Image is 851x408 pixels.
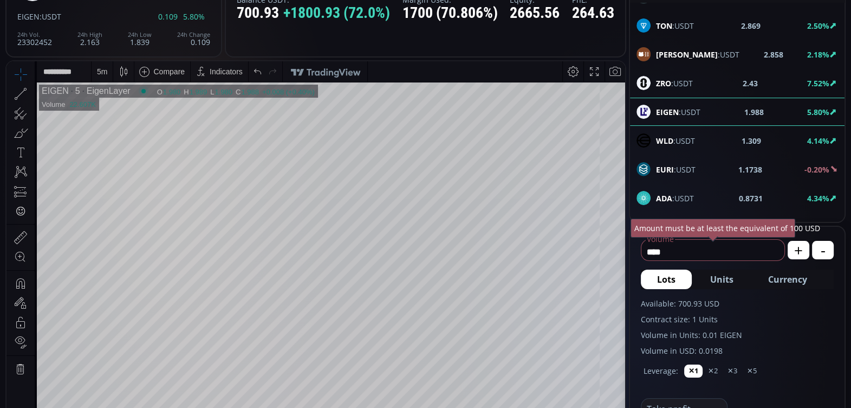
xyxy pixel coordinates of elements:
[128,31,152,46] div: 1.839
[35,39,59,47] div: Volume
[177,31,210,38] div: 24h Change
[17,31,52,46] div: 23302452
[157,27,174,35] div: 1.980
[17,31,52,38] div: 24h Vol.
[656,20,694,31] span: :USDT
[183,27,201,35] div: 1.989
[17,11,40,22] span: EIGEN
[10,145,18,155] div: 
[90,6,101,15] div: 5 m
[40,11,61,22] span: :USDT
[402,5,498,22] div: 1700 (70.806%)
[738,164,762,175] b: 1.1738
[641,270,692,289] button: Lots
[656,78,693,89] span: :USDT
[804,164,829,175] b: -0.20%
[77,31,102,46] div: 2.163
[752,270,823,289] button: Currency
[74,25,124,35] div: EigenLayer
[641,329,834,341] label: Volume in Units: 0.01 EIGEN
[235,27,252,35] div: 1.988
[723,365,742,378] button: ✕3
[807,78,829,88] b: 7.52%
[631,219,795,238] div: Amount must be at least the equivalent of 100 USD
[768,273,807,286] span: Currency
[128,31,152,38] div: 24h Low
[25,379,30,393] div: Hide Drawings Toolbar
[641,314,834,325] label: Contract size: 1 Units
[807,193,829,203] b: 4.34%
[656,164,674,175] b: EURI
[641,298,834,309] label: Available: 700.93 USD
[177,31,210,46] div: 0.109
[656,164,696,175] span: :USDT
[807,49,829,60] b: 2.18%
[656,136,673,146] b: WLD
[807,222,829,232] b: 6.03%
[572,5,614,22] div: 264.63
[743,365,761,378] button: ✕5
[764,49,783,60] b: 2.858
[77,31,102,38] div: 24h High
[788,241,809,259] button: +
[743,78,758,89] b: 2.43
[237,5,390,22] div: 700.93
[656,49,739,60] span: :USDT
[741,20,761,31] b: 2.869
[62,25,74,35] div: 5
[63,39,89,47] div: 22.607K
[177,27,183,35] div: H
[656,193,672,203] b: ADA
[807,136,829,146] b: 4.14%
[742,135,761,146] b: 1.309
[656,193,694,204] span: :USDT
[147,6,178,15] div: Compare
[739,193,763,204] b: 0.8731
[256,27,308,35] div: +0.008 (+0.40%)
[132,25,142,35] div: Market open
[641,345,834,356] label: Volume in USD: 0.0198
[656,49,718,60] b: [PERSON_NAME]
[710,273,733,286] span: Units
[684,365,703,378] button: ✕1
[694,270,750,289] button: Units
[209,27,226,35] div: 1.980
[283,5,390,22] span: +1800.93 (72.0%)
[158,12,178,21] span: 0.109
[812,241,834,259] button: -
[229,27,235,35] div: C
[35,25,62,35] div: EIGEN
[704,365,722,378] button: ✕2
[203,6,236,15] div: Indicators
[656,135,695,146] span: :USDT
[807,21,829,31] b: 2.50%
[657,273,675,286] span: Lots
[510,5,560,22] div: 2665.56
[656,21,672,31] b: TON
[644,365,678,377] label: Leverage:
[656,78,671,88] b: ZRO
[183,12,205,21] span: 5.80%
[151,27,157,35] div: O
[204,27,208,35] div: L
